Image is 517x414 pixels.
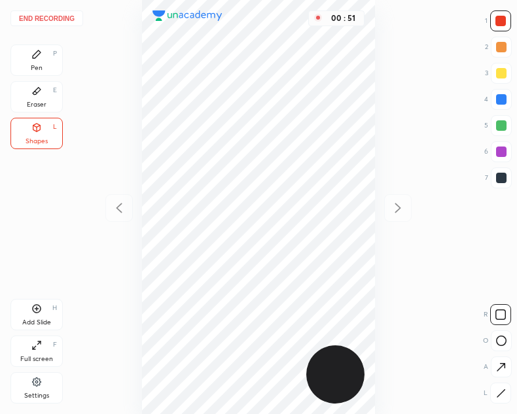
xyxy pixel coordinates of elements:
[484,383,511,404] div: L
[53,50,57,57] div: P
[53,124,57,130] div: L
[53,341,57,348] div: F
[327,14,359,23] div: 00 : 51
[484,356,512,377] div: A
[10,10,83,26] button: End recording
[485,37,512,58] div: 2
[31,65,43,71] div: Pen
[483,330,512,351] div: O
[152,10,223,21] img: logo.38c385cc.svg
[27,101,46,108] div: Eraser
[484,89,512,110] div: 4
[52,305,57,311] div: H
[484,304,511,325] div: R
[53,87,57,94] div: E
[485,167,512,188] div: 7
[22,319,51,326] div: Add Slide
[24,392,49,399] div: Settings
[20,356,53,362] div: Full screen
[485,63,512,84] div: 3
[484,115,512,136] div: 5
[26,138,48,145] div: Shapes
[485,10,511,31] div: 1
[484,141,512,162] div: 6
